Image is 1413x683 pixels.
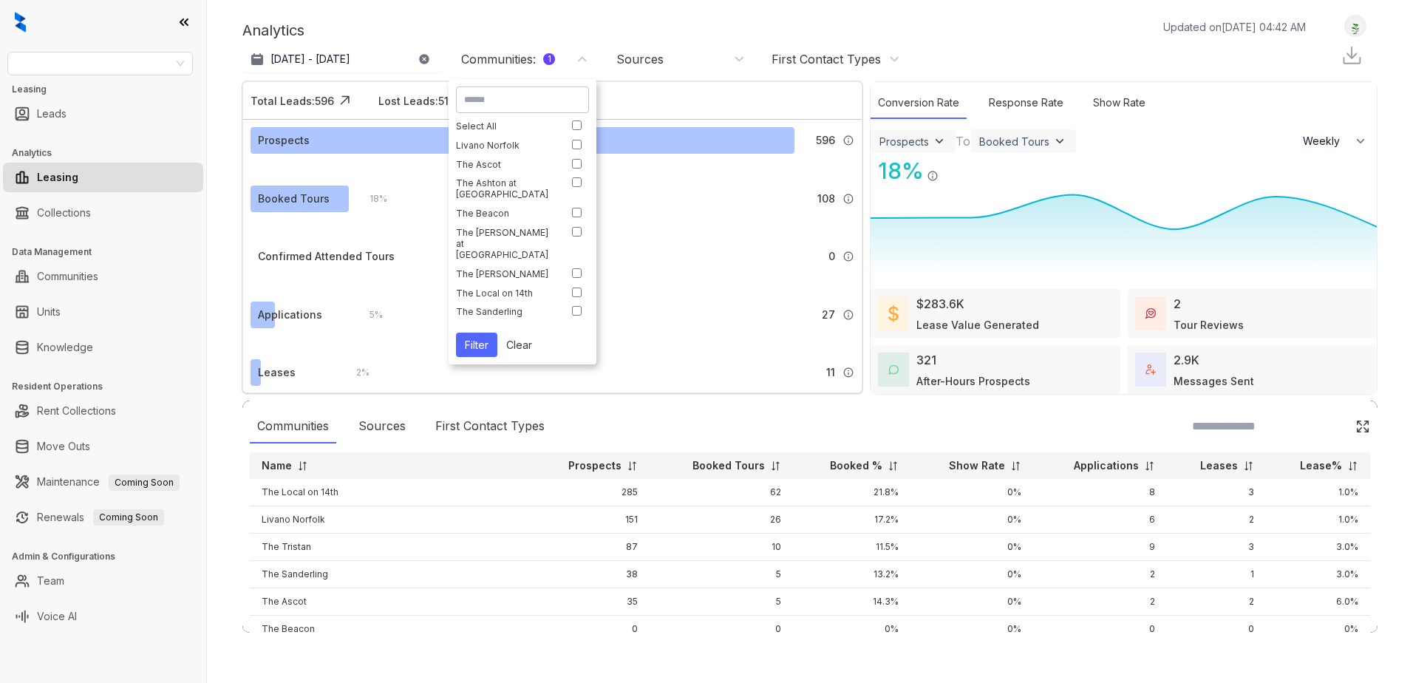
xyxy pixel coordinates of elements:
img: Info [842,251,854,262]
h3: Leasing [12,83,206,96]
td: 0% [910,588,1033,616]
p: Updated on [DATE] 04:42 AM [1163,19,1306,35]
li: Renewals [3,503,203,532]
p: Leases [1200,458,1238,473]
img: SearchIcon [1324,420,1337,432]
li: Voice AI [3,602,203,631]
div: After-Hours Prospects [916,373,1030,389]
div: Confirmed Attended Tours [258,248,395,265]
p: Analytics [242,19,304,41]
li: Communities [3,262,203,291]
img: UserAvatar [1345,18,1366,34]
td: 5 [650,588,793,616]
td: 5 [650,561,793,588]
li: Units [3,297,203,327]
img: Info [842,367,854,378]
button: Clear [497,333,541,357]
td: 151 [531,506,650,534]
td: 8 [1033,479,1167,506]
img: sorting [770,461,781,472]
li: Maintenance [3,467,203,497]
div: Booked Tours [258,191,330,207]
td: 0 [531,616,650,643]
p: Booked Tours [692,458,765,473]
div: Booked Tours [979,135,1049,148]
td: 0% [1266,616,1370,643]
div: Livano Norfolk [456,140,556,151]
div: 2 [1174,295,1181,313]
div: Tour Reviews [1174,317,1244,333]
div: The [PERSON_NAME] [456,268,556,279]
a: Rent Collections [37,396,116,426]
td: The Tristan [250,534,531,561]
div: The Tristan [456,325,556,336]
td: 38 [531,561,650,588]
img: ViewFilterArrow [932,134,947,149]
td: 11.5% [793,534,910,561]
div: Lost Leads: 512 [378,93,455,109]
a: Knowledge [37,333,93,362]
a: Units [37,297,61,327]
td: 0% [910,506,1033,534]
span: 0 [828,248,835,265]
img: Click Icon [1355,419,1370,434]
div: 1 [543,53,555,65]
img: Info [927,170,939,182]
td: 10 [650,534,793,561]
div: Sources [616,51,664,67]
img: Info [842,135,854,146]
span: Coming Soon [109,475,180,491]
li: Move Outs [3,432,203,461]
td: The Beacon [250,616,531,643]
td: Livano Norfolk [250,506,531,534]
div: 18 % [871,154,924,188]
img: TourReviews [1145,308,1156,319]
img: AfterHoursConversations [888,364,899,376]
td: 285 [531,479,650,506]
td: The Ascot [250,588,531,616]
div: The [PERSON_NAME] at [GEOGRAPHIC_DATA] [456,227,556,260]
td: 0% [793,616,910,643]
td: 21.8% [793,479,910,506]
span: 11 [826,364,835,381]
div: The Ashton at [GEOGRAPHIC_DATA] [456,177,556,200]
div: Communities [250,410,336,444]
div: The Sanderling [456,306,556,317]
div: 2.9K [1174,351,1199,369]
div: Total Leads: 596 [251,93,334,109]
div: First Contact Types [428,410,552,444]
div: Leases [258,364,296,381]
div: Prospects [258,132,310,149]
li: Leasing [3,163,203,192]
img: logo [15,12,26,33]
img: sorting [297,461,308,472]
td: 87 [531,534,650,561]
td: 0 [650,616,793,643]
img: Info [842,309,854,321]
span: 27 [822,307,835,323]
td: 0% [910,479,1033,506]
button: [DATE] - [DATE] [242,46,442,72]
li: Leads [3,99,203,129]
a: Move Outs [37,432,90,461]
td: 2 [1167,506,1266,534]
td: 0% [910,561,1033,588]
h3: Analytics [12,146,206,160]
div: Lease Value Generated [916,317,1039,333]
p: Lease% [1300,458,1342,473]
img: sorting [888,461,899,472]
img: LeaseValue [888,305,899,322]
img: sorting [1347,461,1358,472]
td: 14.3% [793,588,910,616]
span: 108 [817,191,835,207]
div: 5 % [355,307,383,323]
div: Select All [456,120,556,132]
td: 2 [1167,588,1266,616]
div: Response Rate [981,87,1071,119]
li: Team [3,566,203,596]
td: The Local on 14th [250,479,531,506]
div: Conversion Rate [871,87,967,119]
a: Leasing [37,163,78,192]
td: 1.0% [1266,479,1370,506]
div: The Beacon [456,208,556,219]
